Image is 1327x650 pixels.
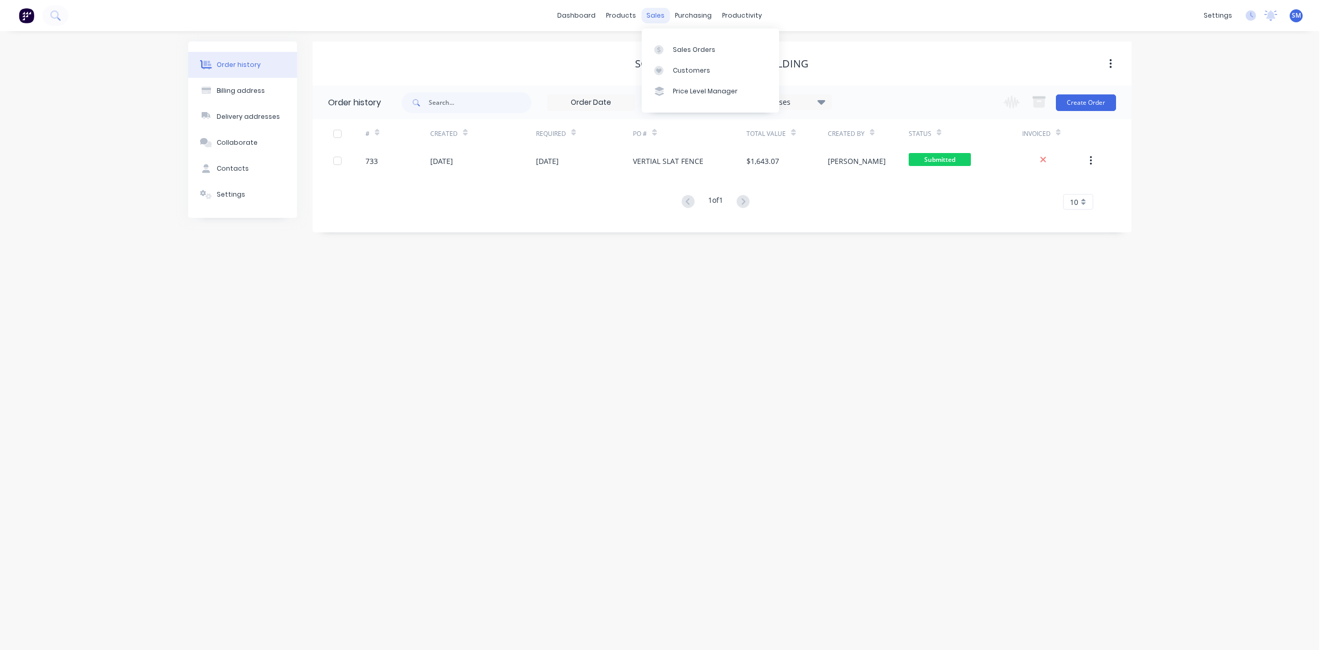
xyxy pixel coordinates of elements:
div: Customers [673,66,710,75]
div: Invoiced [1022,119,1087,148]
div: Created [430,129,458,139]
div: [DATE] [536,156,559,167]
div: Created By [828,129,865,139]
div: Schosta Fabrication & Welding [635,58,809,70]
div: Sales Orders [673,45,715,54]
button: Collaborate [188,130,297,156]
a: Customers [642,60,779,81]
a: dashboard [552,8,601,23]
div: VERTIAL SLAT FENCE [633,156,703,167]
img: Factory [19,8,34,23]
div: Created By [828,119,909,148]
div: Status [909,129,931,139]
button: Settings [188,182,297,208]
a: Sales Orders [642,39,779,60]
div: Order history [217,60,261,70]
span: 10 [1070,197,1078,208]
div: Required [536,129,566,139]
div: Delivery addresses [217,112,280,121]
div: Total Value [746,129,786,139]
input: Search... [429,92,531,113]
button: Contacts [188,156,297,182]
div: 1 of 1 [708,195,723,210]
div: # [365,129,370,139]
div: sales [641,8,670,23]
span: SM [1292,11,1301,20]
div: settings [1198,8,1237,23]
span: Submitted [909,153,971,166]
div: 733 [365,156,378,167]
div: Order history [328,96,381,109]
a: Price Level Manager [642,81,779,102]
input: Order Date [547,95,634,110]
div: Total Value [746,119,827,148]
div: Settings [217,190,245,199]
button: Create Order [1056,94,1116,111]
div: Required [536,119,633,148]
div: productivity [717,8,767,23]
div: 31 Statuses [744,96,831,108]
div: [DATE] [430,156,453,167]
div: purchasing [670,8,717,23]
div: Invoiced [1022,129,1051,139]
div: products [601,8,641,23]
div: Billing address [217,86,265,95]
button: Billing address [188,78,297,104]
button: Delivery addresses [188,104,297,130]
div: Status [909,119,1022,148]
div: $1,643.07 [746,156,779,167]
button: Order history [188,52,297,78]
div: PO # [633,119,746,148]
div: [PERSON_NAME] [828,156,886,167]
div: Price Level Manager [673,87,738,96]
div: Collaborate [217,138,258,147]
div: Created [430,119,535,148]
div: # [365,119,430,148]
div: PO # [633,129,647,139]
div: Contacts [217,164,249,173]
